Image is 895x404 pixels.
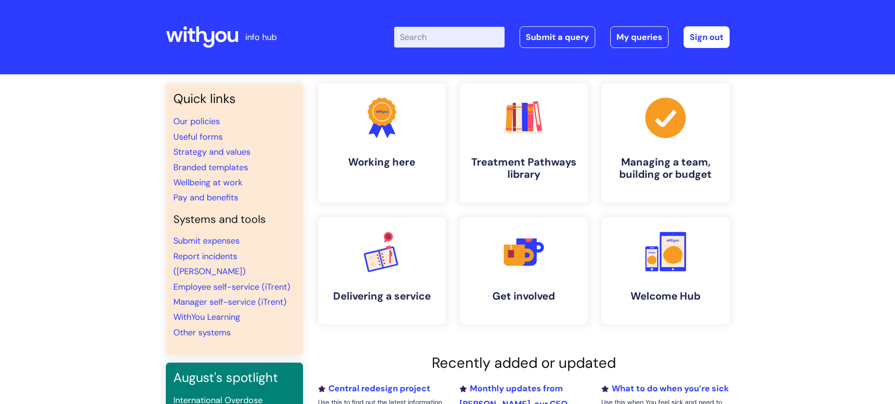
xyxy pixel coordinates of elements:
[318,383,430,394] a: Central redesign project
[173,177,242,188] a: Wellbeing at work
[460,84,588,203] a: Treatment Pathways library
[609,156,722,181] h4: Managing a team, building or budget
[173,327,231,338] a: Other systems
[520,26,595,48] a: Submit a query
[173,192,238,203] a: Pay and benefits
[318,218,446,324] a: Delivering a service
[318,84,446,203] a: Working here
[326,156,438,168] h4: Working here
[173,131,223,143] a: Useful forms
[394,27,505,48] input: Search
[602,84,730,203] a: Managing a team, building or budget
[602,218,730,324] a: Welcome Hub
[173,235,240,246] a: Submit expenses
[173,311,240,323] a: WithYou Learning
[326,290,438,302] h4: Delivering a service
[245,30,277,45] p: info hub
[394,26,730,48] div: | -
[173,213,296,226] h4: Systems and tools
[173,116,220,127] a: Our policies
[318,354,730,372] h2: Recently added or updated
[610,26,669,48] a: My queries
[173,296,287,308] a: Manager self-service (iTrent)
[460,218,588,324] a: Get involved
[467,156,580,181] h4: Treatment Pathways library
[467,290,580,302] h4: Get involved
[601,383,729,394] a: What to do when you’re sick
[684,26,730,48] a: Sign out
[173,91,296,106] h3: Quick links
[173,281,290,293] a: Employee self-service (iTrent)
[173,370,296,385] h3: August's spotlight
[173,251,246,277] a: Report incidents ([PERSON_NAME])
[173,162,248,173] a: Branded templates
[609,290,722,302] h4: Welcome Hub
[173,146,250,158] a: Strategy and values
